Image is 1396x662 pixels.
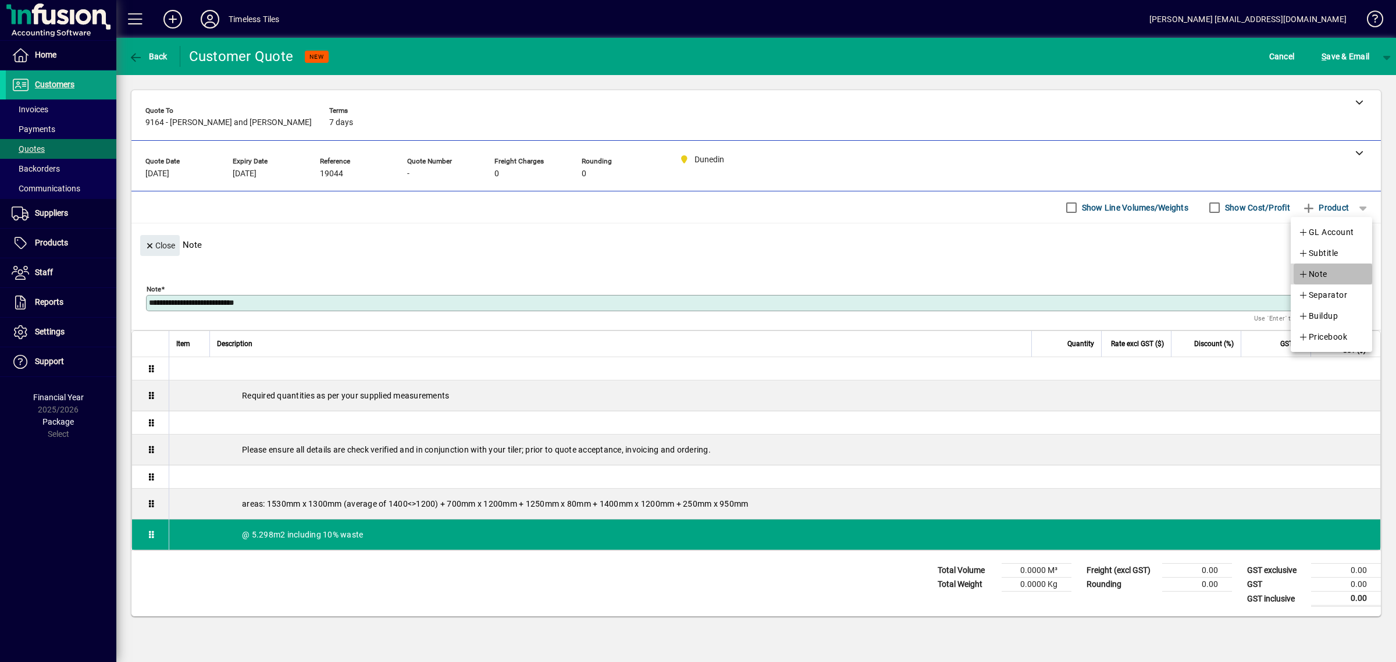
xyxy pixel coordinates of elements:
button: Note [1291,264,1372,284]
button: GL Account [1291,222,1372,243]
span: Note [1298,267,1327,281]
button: Buildup [1291,305,1372,326]
span: Separator [1298,288,1347,302]
span: Subtitle [1298,246,1338,260]
span: Pricebook [1298,330,1347,344]
button: Subtitle [1291,243,1372,264]
span: GL Account [1298,225,1354,239]
button: Separator [1291,284,1372,305]
button: Pricebook [1291,326,1372,347]
span: Buildup [1298,309,1338,323]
